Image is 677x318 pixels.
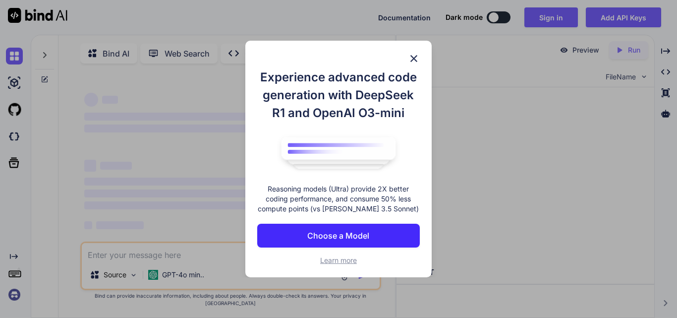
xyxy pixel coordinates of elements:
h1: Experience advanced code generation with DeepSeek R1 and OpenAI O3-mini [257,68,420,122]
img: close [408,53,420,64]
img: bind logo [274,132,403,175]
button: Choose a Model [257,224,420,248]
span: Learn more [320,256,357,264]
p: Reasoning models (Ultra) provide 2X better coding performance, and consume 50% less compute point... [257,184,420,214]
p: Choose a Model [307,230,369,242]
